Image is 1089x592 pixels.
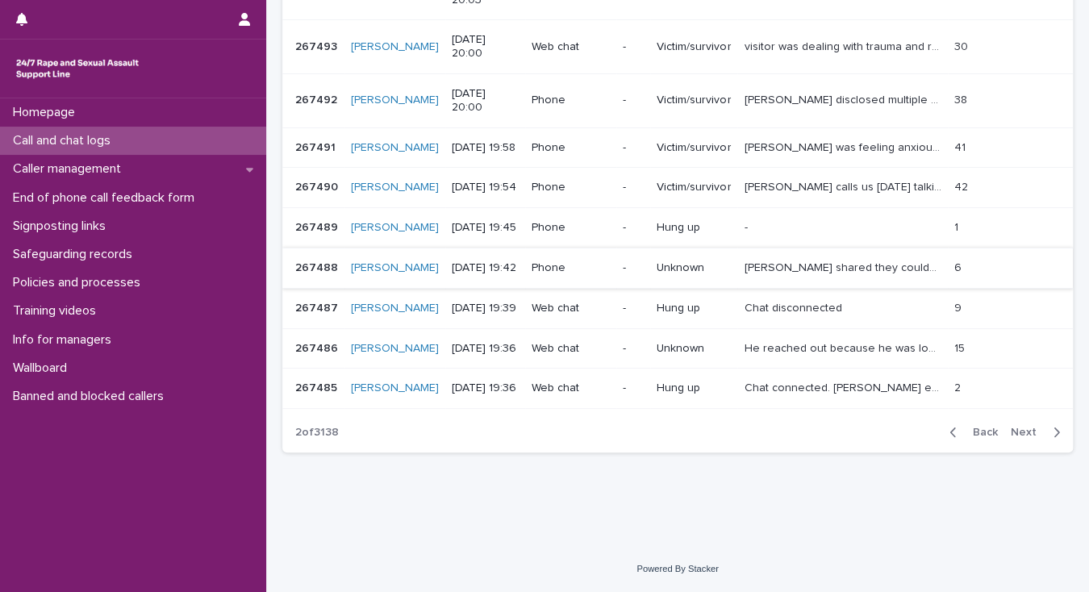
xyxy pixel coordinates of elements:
[937,425,1004,440] button: Back
[6,219,119,234] p: Signposting links
[6,247,145,262] p: Safeguarding records
[744,138,945,155] p: Caller was feeling anxious and needed to reach out so that she could offload how her week had bee...
[623,40,644,54] p: -
[744,298,845,315] p: Chat disconnected
[1004,425,1073,440] button: Next
[282,328,1073,369] tr: 267486267486 [PERSON_NAME] [DATE] 19:36Web chat-UnknownHe reached out because he was looking for ...
[351,261,439,275] a: [PERSON_NAME]
[657,261,731,275] p: Unknown
[351,221,439,235] a: [PERSON_NAME]
[532,381,610,395] p: Web chat
[744,258,945,275] p: Caller shared they couldn't hear my my voice sounded slow - explored how the technical issues the...
[532,40,610,54] p: Web chat
[954,378,964,395] p: 2
[954,218,962,235] p: 1
[532,302,610,315] p: Web chat
[1011,427,1046,438] span: Next
[351,302,439,315] a: [PERSON_NAME]
[295,258,341,275] p: 267488
[282,369,1073,409] tr: 267485267485 [PERSON_NAME] [DATE] 19:36Web chat-Hung upChat connected. [PERSON_NAME] ended the ch...
[452,302,519,315] p: [DATE] 19:39
[282,168,1073,208] tr: 267490267490 [PERSON_NAME] [DATE] 19:54Phone-Victim/survivor[PERSON_NAME] calls us [DATE] talking...
[954,90,970,107] p: 38
[295,218,341,235] p: 267489
[954,298,965,315] p: 9
[351,94,439,107] a: [PERSON_NAME]
[744,37,945,54] p: visitor was dealing with trauma and relationships in their life, emotional support throughout
[282,248,1073,288] tr: 267488267488 [PERSON_NAME] [DATE] 19:42Phone-Unknown[PERSON_NAME] shared they couldn't hear my my...
[452,221,519,235] p: [DATE] 19:45
[351,342,439,356] a: [PERSON_NAME]
[282,73,1073,127] tr: 267492267492 [PERSON_NAME] [DATE] 20:00Phone-Victim/survivor[PERSON_NAME] disclosed multiple expe...
[295,298,341,315] p: 267487
[532,342,610,356] p: Web chat
[657,181,731,194] p: Victim/survivor
[657,40,731,54] p: Victim/survivor
[623,261,644,275] p: -
[351,381,439,395] a: [PERSON_NAME]
[452,261,519,275] p: [DATE] 19:42
[954,339,968,356] p: 15
[623,94,644,107] p: -
[532,261,610,275] p: Phone
[954,138,969,155] p: 41
[623,302,644,315] p: -
[623,221,644,235] p: -
[657,94,731,107] p: Victim/survivor
[532,94,610,107] p: Phone
[657,141,731,155] p: Victim/survivor
[744,378,945,395] p: Chat connected. Chatter ended the chat as I could only offer 20 minutes
[452,181,519,194] p: [DATE] 19:54
[6,161,134,177] p: Caller management
[295,339,341,356] p: 267486
[532,141,610,155] p: Phone
[282,413,352,452] p: 2 of 3138
[13,52,142,85] img: rhQMoQhaT3yELyF149Cw
[351,40,439,54] a: [PERSON_NAME]
[351,141,439,155] a: [PERSON_NAME]
[623,141,644,155] p: -
[452,342,519,356] p: [DATE] 19:36
[295,177,341,194] p: 267490
[6,389,177,404] p: Banned and blocked callers
[744,177,945,194] p: Maria calls us today talking about a historic rape. She feel very annoyed by the justice system a...
[657,221,731,235] p: Hung up
[295,90,340,107] p: 267492
[963,427,998,438] span: Back
[744,90,945,107] p: Laura disclosed multiple experiences of sexual violence and discussed emotions, dysregulation, im...
[532,181,610,194] p: Phone
[452,141,519,155] p: [DATE] 19:58
[282,127,1073,168] tr: 267491267491 [PERSON_NAME] [DATE] 19:58Phone-Victim/survivor[PERSON_NAME] was feeling anxious and...
[636,564,718,573] a: Powered By Stacker
[295,37,340,54] p: 267493
[744,339,945,356] p: He reached out because he was looking for a referral for a boy/men rape support service, as he ha...
[282,20,1073,74] tr: 267493267493 [PERSON_NAME] [DATE] 20:00Web chat-Victim/survivorvisitor was dealing with trauma an...
[6,332,124,348] p: Info for managers
[6,303,109,319] p: Training videos
[351,181,439,194] a: [PERSON_NAME]
[657,302,731,315] p: Hung up
[295,138,339,155] p: 267491
[6,105,88,120] p: Homepage
[744,218,750,235] p: -
[532,221,610,235] p: Phone
[623,181,644,194] p: -
[954,37,971,54] p: 30
[282,208,1073,248] tr: 267489267489 [PERSON_NAME] [DATE] 19:45Phone-Hung up-- 11
[6,133,123,148] p: Call and chat logs
[954,177,971,194] p: 42
[623,342,644,356] p: -
[452,87,519,115] p: [DATE] 20:00
[6,361,80,376] p: Wallboard
[452,33,519,60] p: [DATE] 20:00
[452,381,519,395] p: [DATE] 19:36
[295,378,340,395] p: 267485
[6,190,207,206] p: End of phone call feedback form
[623,381,644,395] p: -
[282,288,1073,328] tr: 267487267487 [PERSON_NAME] [DATE] 19:39Web chat-Hung upChat disconnectedChat disconnected 99
[657,342,731,356] p: Unknown
[657,381,731,395] p: Hung up
[954,258,965,275] p: 6
[6,275,153,290] p: Policies and processes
